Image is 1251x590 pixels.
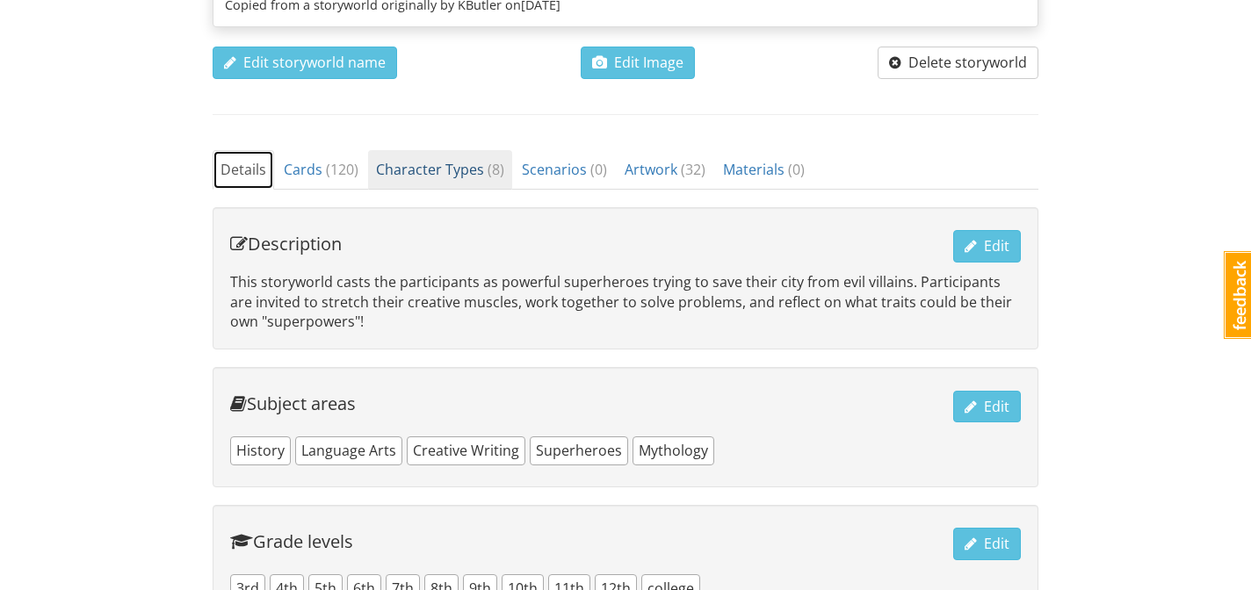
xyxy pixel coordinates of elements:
[633,436,714,465] span: Mythology
[590,160,607,179] span: ( 0 )
[965,397,1009,416] span: Edit
[965,534,1009,553] span: Edit
[889,53,1027,72] span: Delete storyworld
[407,436,525,465] span: Creative Writing
[788,160,805,179] span: ( 0 )
[224,53,386,72] span: Edit storyworld name
[376,160,504,179] span: Character Types
[295,436,402,465] span: Language Arts
[284,160,358,179] span: Cards
[230,436,291,465] span: History
[965,236,1009,255] span: Edit
[625,160,705,179] span: Artwork
[581,47,695,79] button: Edit Image
[488,160,504,179] span: ( 8 )
[953,528,1021,560] button: Edit
[213,47,397,79] button: Edit storyworld name
[326,160,358,179] span: ( 120 )
[230,234,342,254] h4: Description
[230,272,1021,333] p: This storyworld casts the participants as powerful superheroes trying to save their city from evi...
[953,230,1021,263] button: Edit
[723,160,805,179] span: Materials
[221,160,266,179] span: Details
[592,53,683,72] span: Edit Image
[681,160,705,179] span: ( 32 )
[530,436,628,465] span: Superheroes
[230,394,356,414] h4: Subject areas
[522,160,607,179] span: Scenarios
[230,532,353,551] h4: Grade levels
[953,391,1021,423] button: Edit
[878,47,1038,79] button: Delete storyworld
